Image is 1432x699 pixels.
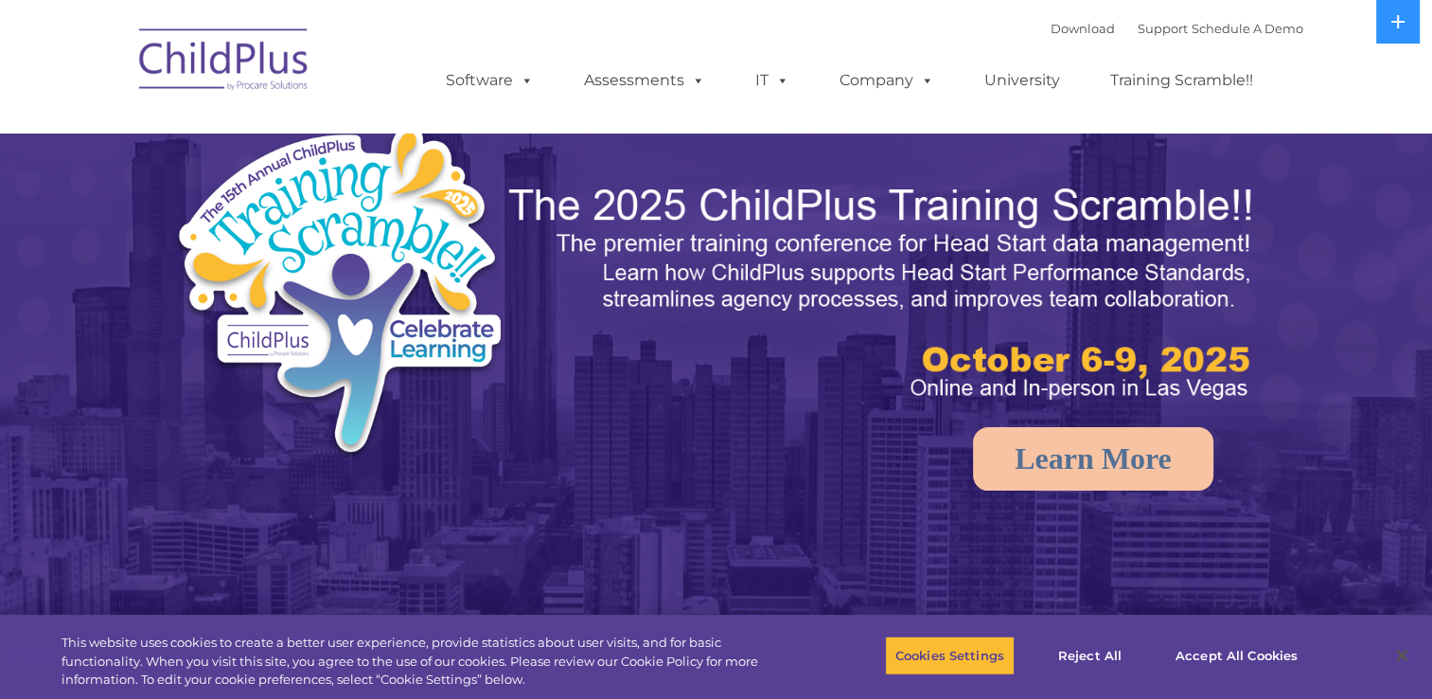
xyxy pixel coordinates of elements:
[263,203,344,217] span: Phone number
[965,62,1079,99] a: University
[1091,62,1272,99] a: Training Scramble!!
[1051,21,1115,36] a: Download
[1031,636,1149,675] button: Reject All
[1051,21,1303,36] font: |
[1165,636,1308,675] button: Accept All Cookies
[885,636,1015,675] button: Cookies Settings
[62,634,787,690] div: This website uses cookies to create a better user experience, provide statistics about user visit...
[130,15,319,110] img: ChildPlus by Procare Solutions
[1381,635,1423,676] button: Close
[427,62,553,99] a: Software
[1192,21,1303,36] a: Schedule A Demo
[1138,21,1188,36] a: Support
[821,62,953,99] a: Company
[565,62,724,99] a: Assessments
[263,125,321,139] span: Last name
[736,62,808,99] a: IT
[973,427,1213,491] a: Learn More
